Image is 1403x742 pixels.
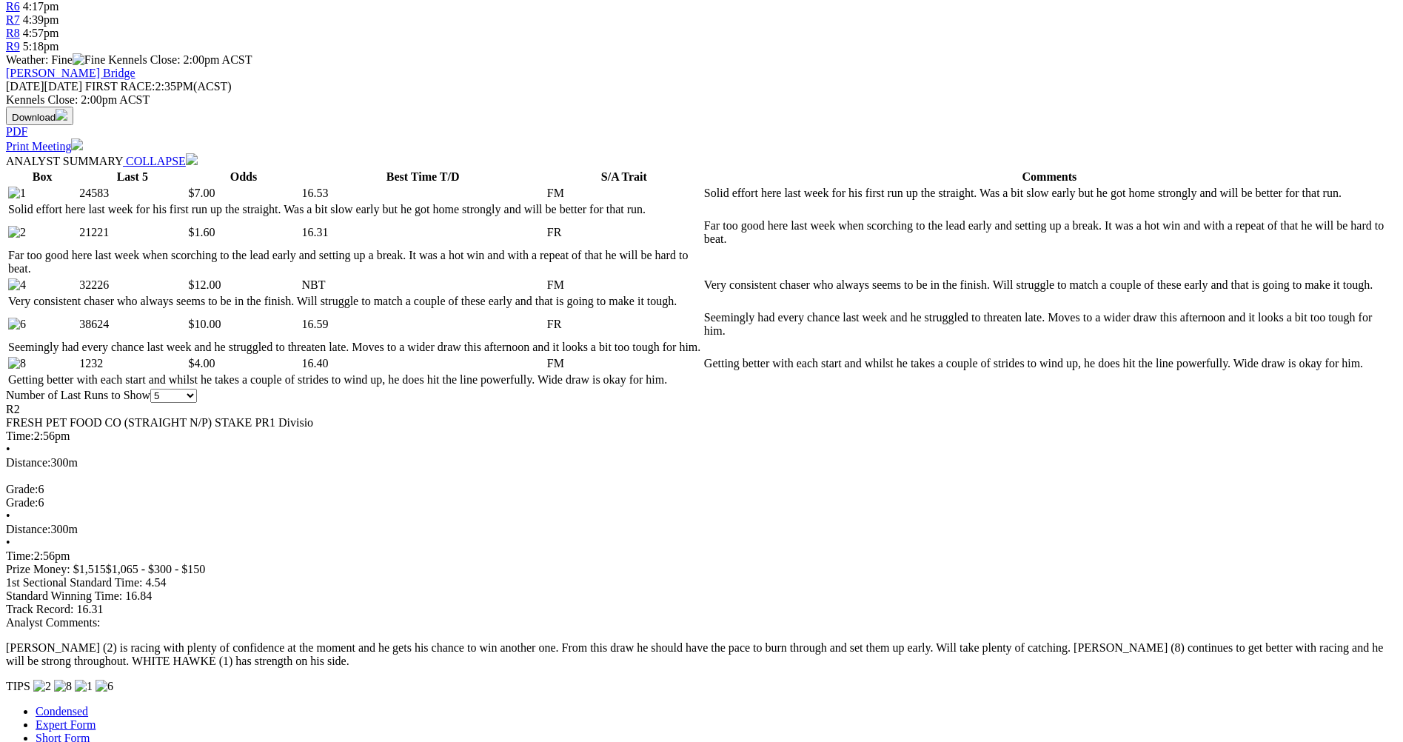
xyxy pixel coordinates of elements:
a: R7 [6,13,20,26]
span: [DATE] [6,80,82,93]
td: FR [546,310,702,338]
td: 24583 [78,186,186,201]
a: [PERSON_NAME] Bridge [6,67,135,79]
td: Getting better with each start and whilst he takes a couple of strides to wind up, he does hit th... [7,372,702,387]
span: 4.54 [145,576,166,589]
img: 8 [54,680,72,693]
span: Track Record: [6,603,73,615]
span: Weather: Fine [6,53,108,66]
th: S/A Trait [546,170,702,184]
td: Getting better with each start and whilst he takes a couple of strides to wind up, he does hit th... [703,356,1396,371]
span: $12.00 [188,278,221,291]
th: Best Time T/D [301,170,545,184]
th: Last 5 [78,170,186,184]
img: chevron-down-white.svg [186,153,198,165]
span: • [6,443,10,455]
span: 4:39pm [23,13,59,26]
td: Far too good here last week when scorching to the lead early and setting up a break. It was a hot... [7,248,702,276]
th: Box [7,170,77,184]
span: 4:57pm [23,27,59,39]
td: FR [546,218,702,247]
span: [DATE] [6,80,44,93]
a: R8 [6,27,20,39]
div: FRESH PET FOOD CO (STRAIGHT N/P) STAKE PR1 Divisio [6,416,1397,430]
span: R2 [6,403,20,415]
span: $4.00 [188,357,215,370]
span: Time: [6,430,34,442]
span: COLLAPSE [126,155,186,167]
td: FM [546,186,702,201]
td: FM [546,356,702,371]
span: Grade: [6,496,38,509]
div: Kennels Close: 2:00pm ACST [6,93,1397,107]
p: [PERSON_NAME] (2) is racing with plenty of confidence at the moment and he gets his chance to win... [6,641,1397,668]
img: 6 [8,318,26,331]
span: $10.00 [188,318,221,330]
img: 2 [33,680,51,693]
div: 300m [6,523,1397,536]
a: R9 [6,40,20,53]
img: download.svg [56,109,67,121]
div: 6 [6,496,1397,509]
div: ANALYST SUMMARY [6,153,1397,168]
span: $1,065 - $300 - $150 [106,563,206,575]
div: 2:56pm [6,430,1397,443]
div: Number of Last Runs to Show [6,389,1397,403]
span: Distance: [6,456,50,469]
span: Standard Winning Time: [6,589,122,602]
td: Far too good here last week when scorching to the lead early and setting up a break. It was a hot... [703,218,1396,247]
img: 1 [8,187,26,200]
button: Download [6,107,73,125]
span: $7.00 [188,187,215,199]
a: COLLAPSE [123,155,198,167]
span: • [6,536,10,549]
td: Very consistent chaser who always seems to be in the finish. Will struggle to match a couple of t... [7,294,702,309]
td: Solid effort here last week for his first run up the straight. Was a bit slow early but he got ho... [703,186,1396,201]
a: Expert Form [36,718,96,731]
img: 1 [75,680,93,693]
td: FM [546,278,702,293]
span: Distance: [6,523,50,535]
img: Fine [73,53,105,67]
span: Time: [6,549,34,562]
div: 6 [6,483,1397,496]
td: 16.53 [301,186,545,201]
td: 1232 [78,356,186,371]
a: PDF [6,125,27,138]
span: 1st Sectional Standard Time: [6,576,142,589]
a: Print Meeting [6,140,83,153]
img: 2 [8,226,26,239]
div: 2:56pm [6,549,1397,563]
span: Grade: [6,483,38,495]
span: 2:35PM(ACST) [85,80,232,93]
td: 38624 [78,310,186,338]
td: Solid effort here last week for his first run up the straight. Was a bit slow early but he got ho... [7,202,702,217]
span: 5:18pm [23,40,59,53]
th: Comments [703,170,1396,184]
td: 16.31 [301,218,545,247]
span: Analyst Comments: [6,616,101,629]
img: printer.svg [71,138,83,150]
span: $1.60 [188,226,215,238]
td: Seemingly had every chance last week and he struggled to threaten late. Moves to a wider draw thi... [703,310,1396,338]
div: Prize Money: $1,515 [6,563,1397,576]
td: 16.59 [301,310,545,338]
span: • [6,509,10,522]
span: 16.84 [125,589,152,602]
td: NBT [301,278,545,293]
div: Download [6,125,1397,138]
img: 4 [8,278,26,292]
img: 8 [8,357,26,370]
span: Kennels Close: 2:00pm ACST [108,53,252,66]
td: 16.40 [301,356,545,371]
th: Odds [187,170,299,184]
td: Very consistent chaser who always seems to be in the finish. Will struggle to match a couple of t... [703,278,1396,293]
span: TIPS [6,680,30,692]
span: FIRST RACE: [85,80,155,93]
div: 300m [6,456,1397,469]
span: 16.31 [76,603,103,615]
img: 6 [96,680,113,693]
